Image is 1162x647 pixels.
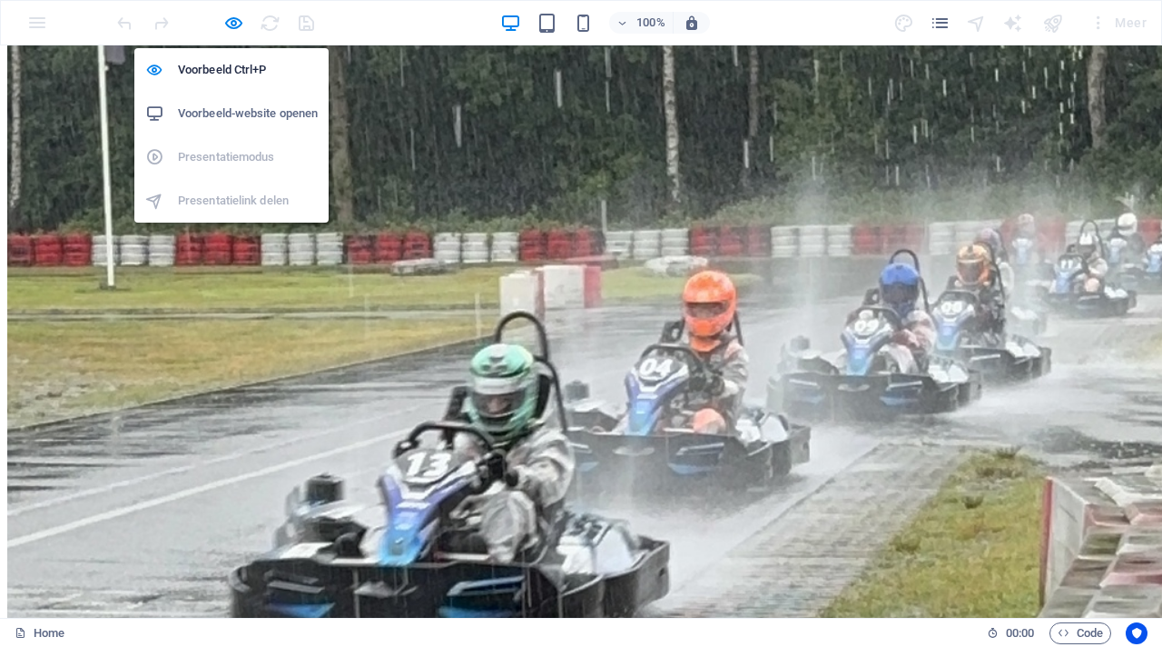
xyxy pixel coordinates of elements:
[178,103,318,124] h6: Voorbeeld-website openen
[930,13,950,34] i: Pagina's (Ctrl+Alt+S)
[684,15,700,31] i: Stel bij het wijzigen van de grootte van de weergegeven website automatisch het juist zoomniveau ...
[178,59,318,81] h6: Voorbeeld Ctrl+P
[1019,626,1021,640] span: :
[1058,622,1103,644] span: Code
[1049,622,1111,644] button: Code
[636,12,665,34] h6: 100%
[609,12,674,34] button: 100%
[1126,622,1147,644] button: Usercentrics
[15,622,64,644] a: Klik om selectie op te heffen, dubbelklik om Pagina's te open
[930,12,951,34] button: pages
[1006,622,1034,644] span: 00 00
[987,622,1035,644] h6: Sessietijd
